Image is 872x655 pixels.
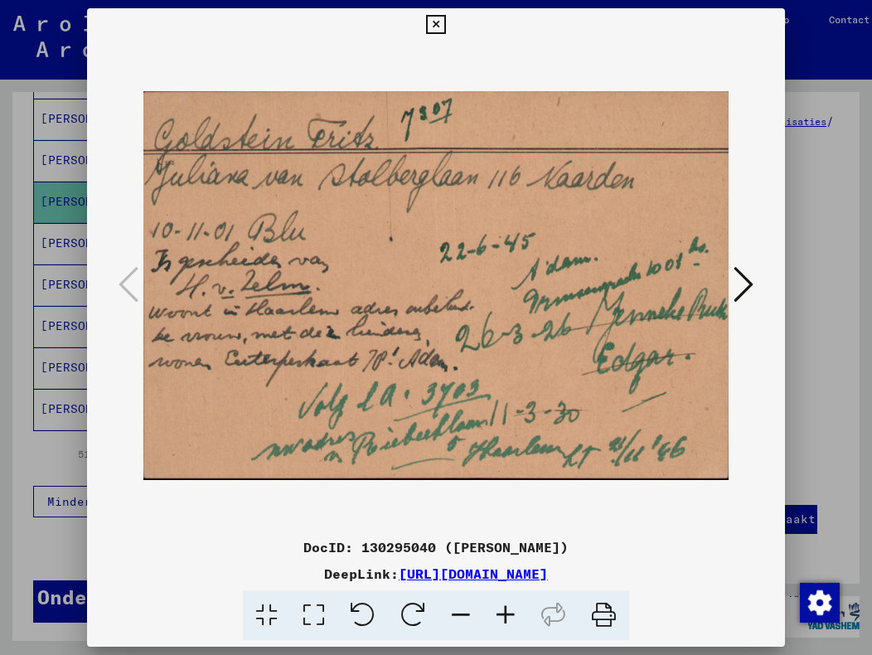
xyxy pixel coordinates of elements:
[143,41,729,531] img: 001.jpg
[399,565,548,582] a: [URL][DOMAIN_NAME]
[303,539,569,556] font: DocID: 130295040 ([PERSON_NAME])
[324,565,399,582] font: DeepLink:
[799,582,839,622] div: Wijzigingstoestemming
[800,583,840,623] img: Wijzigingstoestemming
